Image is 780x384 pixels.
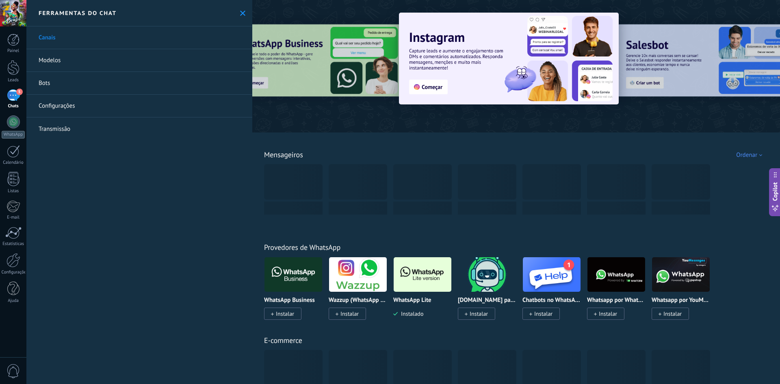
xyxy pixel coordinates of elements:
[393,297,431,304] p: WhatsApp Lite
[26,26,252,49] a: Canais
[2,241,25,247] div: Estatísticas
[399,13,619,104] img: Slide 1
[393,257,458,330] div: WhatsApp Lite
[736,151,765,159] div: Ordenar
[652,257,716,330] div: Whatsapp por YouMessages
[522,257,587,330] div: Chatbots no WhatsApp
[534,310,552,317] span: Instalar
[522,297,581,304] p: Chatbots no WhatsApp
[587,255,645,294] img: logo_main.png
[394,255,451,294] img: logo_main.png
[329,257,393,330] div: Wazzup (WhatsApp & Instagram)
[329,297,387,304] p: Wazzup (WhatsApp & Instagram)
[264,336,302,345] a: E-commerce
[264,297,315,304] p: WhatsApp Business
[2,131,25,139] div: WhatsApp
[771,182,779,201] span: Copilot
[16,89,23,95] span: 5
[458,257,522,330] div: ChatArchitect.com para WhatsApp
[2,298,25,304] div: Ajuda
[39,9,117,17] h2: Ferramentas do chat
[26,72,252,95] a: Bots
[458,255,516,294] img: logo_main.png
[2,215,25,220] div: E-mail
[2,160,25,165] div: Calendário
[2,270,25,275] div: Configurações
[2,104,25,109] div: Chats
[652,297,710,304] p: Whatsapp por YouMessages
[329,255,387,294] img: logo_main.png
[264,255,322,294] img: logo_main.png
[587,297,646,304] p: Whatsapp por Whatcrm e Telphin
[26,117,252,140] a: Transmissão
[652,255,710,294] img: logo_main.png
[26,95,252,117] a: Configurações
[458,297,516,304] p: [DOMAIN_NAME] para WhatsApp
[276,310,294,317] span: Instalar
[2,189,25,194] div: Listas
[2,78,25,83] div: Leads
[264,243,340,252] a: Provedores de WhatsApp
[470,310,488,317] span: Instalar
[264,257,329,330] div: WhatsApp Business
[2,48,25,54] div: Painel
[663,310,682,317] span: Instalar
[523,255,581,294] img: logo_main.png
[599,310,617,317] span: Instalar
[587,257,652,330] div: Whatsapp por Whatcrm e Telphin
[26,49,252,72] a: Modelos
[340,310,359,317] span: Instalar
[230,24,403,97] img: Slide 3
[398,310,423,317] span: Instalado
